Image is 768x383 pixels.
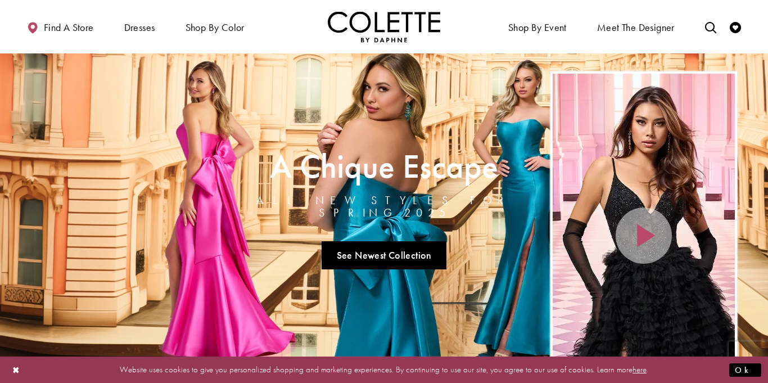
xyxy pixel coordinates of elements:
span: Find a store [44,22,94,33]
a: here [633,364,647,375]
a: Toggle search [702,11,719,42]
a: Visit Home Page [328,11,440,42]
a: Check Wishlist [727,11,744,42]
button: Submit Dialog [729,363,761,377]
p: Website uses cookies to give you personalized shopping and marketing experiences. By continuing t... [81,362,687,377]
span: Dresses [124,22,155,33]
span: Shop By Event [505,11,570,42]
span: Shop by color [186,22,245,33]
ul: Slider Links [218,237,550,274]
span: Dresses [121,11,158,42]
span: Shop By Event [508,22,567,33]
a: Find a store [24,11,96,42]
span: Shop by color [183,11,247,42]
button: Close Dialog [7,360,26,380]
a: See Newest Collection A Chique Escape All New Styles For Spring 2025 [322,241,446,269]
span: Meet the designer [597,22,675,33]
a: Meet the designer [594,11,677,42]
img: Colette by Daphne [328,11,440,42]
